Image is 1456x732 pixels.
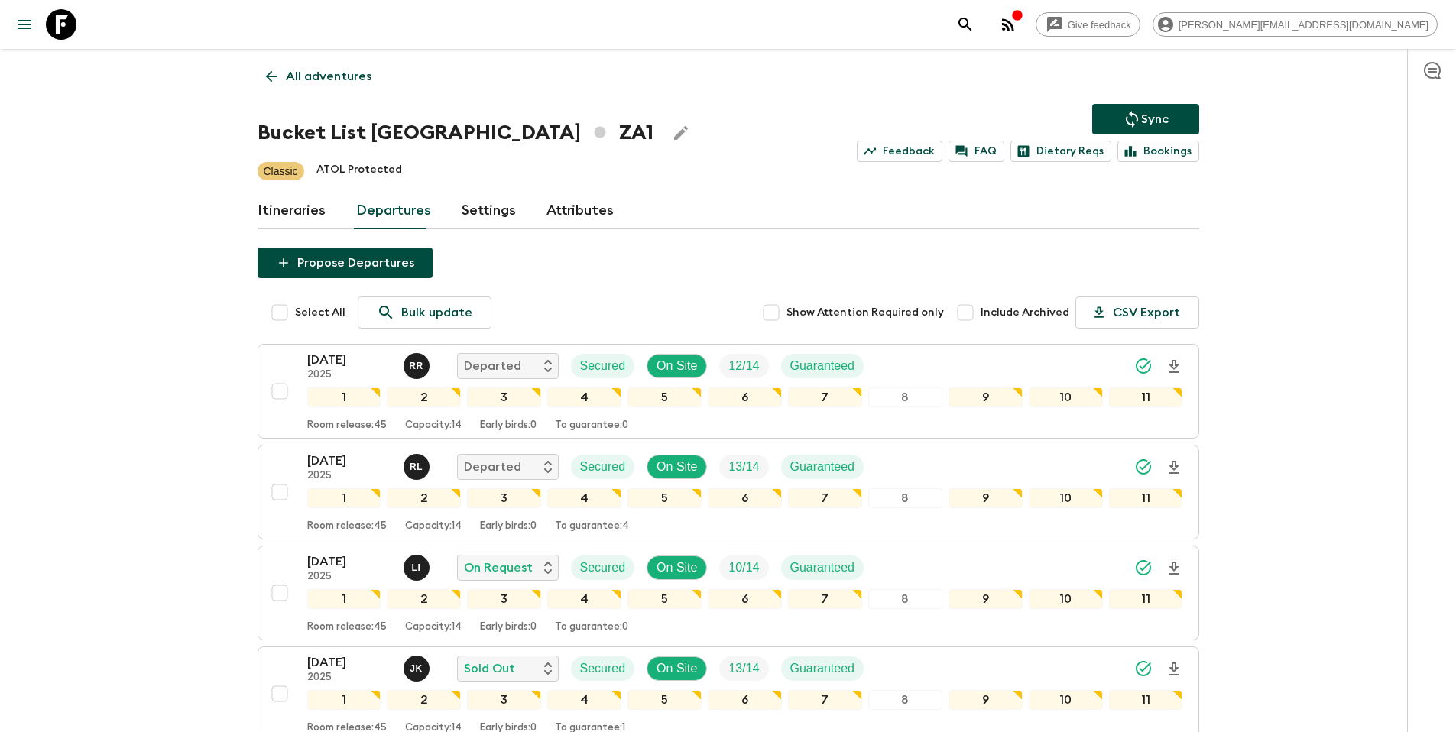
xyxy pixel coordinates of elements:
button: Sync adventure departures to the booking engine [1092,104,1199,134]
p: To guarantee: 0 [555,621,628,633]
p: [DATE] [307,653,391,672]
button: JK [404,656,433,682]
div: Trip Fill [719,354,768,378]
div: [PERSON_NAME][EMAIL_ADDRESS][DOMAIN_NAME] [1153,12,1438,37]
p: [DATE] [307,351,391,369]
p: 12 / 14 [728,357,759,375]
div: 9 [949,488,1023,508]
div: 8 [868,488,942,508]
p: On Site [657,659,697,678]
p: ATOL Protected [316,162,402,180]
p: Departed [464,357,521,375]
div: 5 [627,690,702,710]
span: Rabata Legend Mpatamali [404,458,433,471]
span: [PERSON_NAME][EMAIL_ADDRESS][DOMAIN_NAME] [1170,19,1437,31]
p: 2025 [307,571,391,583]
button: LI [404,555,433,581]
p: Early birds: 0 [480,419,537,432]
button: [DATE]2025Rabata Legend MpatamaliDepartedSecuredOn SiteTrip FillGuaranteed1234567891011Room relea... [258,445,1199,539]
div: 8 [868,589,942,609]
a: Feedback [857,141,942,162]
div: Secured [571,455,635,479]
p: 2025 [307,470,391,482]
span: Jamie Keenan [404,660,433,672]
a: Departures [356,193,431,229]
div: 6 [708,690,782,710]
div: 7 [788,589,862,609]
svg: Download Onboarding [1165,559,1183,578]
div: 7 [788,387,862,407]
div: 4 [547,589,621,609]
a: Bulk update [358,296,491,329]
p: L I [412,562,421,574]
p: [DATE] [307,452,391,470]
a: All adventures [258,61,380,92]
svg: Download Onboarding [1165,358,1183,376]
div: Secured [571,656,635,681]
p: On Request [464,559,533,577]
div: 3 [467,690,541,710]
div: On Site [647,555,707,580]
p: Guaranteed [790,357,855,375]
p: 2025 [307,369,391,381]
a: Itineraries [258,193,326,229]
div: Secured [571,354,635,378]
div: 2 [387,690,461,710]
div: 1 [307,488,381,508]
div: 10 [1029,589,1103,609]
div: 8 [868,690,942,710]
span: Roland Rau [404,358,433,370]
div: 2 [387,589,461,609]
p: Room release: 45 [307,621,387,633]
div: Trip Fill [719,455,768,479]
button: [DATE]2025Roland RauDepartedSecuredOn SiteTrip FillGuaranteed1234567891011Room release:45Capacity... [258,344,1199,439]
button: search adventures [950,9,981,40]
p: All adventures [286,67,371,86]
div: On Site [647,656,707,681]
div: 9 [949,589,1023,609]
div: On Site [647,354,707,378]
p: Capacity: 14 [405,520,462,533]
span: Show Attention Required only [786,305,944,320]
div: On Site [647,455,707,479]
div: 5 [627,387,702,407]
div: Secured [571,555,635,580]
div: 3 [467,589,541,609]
svg: Synced Successfully [1134,559,1153,577]
p: On Site [657,357,697,375]
svg: Synced Successfully [1134,357,1153,375]
p: 2025 [307,672,391,684]
button: Propose Departures [258,248,433,278]
div: 1 [307,589,381,609]
p: J K [410,662,423,675]
p: Guaranteed [790,659,855,678]
div: 9 [949,387,1023,407]
div: 10 [1029,387,1103,407]
div: 8 [868,387,942,407]
p: 10 / 14 [728,559,759,577]
button: menu [9,9,40,40]
p: Sync [1141,110,1169,128]
button: Edit Adventure Title [666,118,696,148]
a: Settings [462,193,516,229]
span: Include Archived [981,305,1069,320]
p: Classic [264,164,298,179]
div: 4 [547,488,621,508]
a: Dietary Reqs [1010,141,1111,162]
a: Give feedback [1036,12,1140,37]
div: 3 [467,387,541,407]
p: Early birds: 0 [480,520,537,533]
div: 6 [708,589,782,609]
p: 13 / 14 [728,458,759,476]
p: Secured [580,458,626,476]
div: 4 [547,690,621,710]
h1: Bucket List [GEOGRAPHIC_DATA] ZA1 [258,118,653,148]
a: Bookings [1117,141,1199,162]
div: 11 [1109,690,1183,710]
div: 7 [788,488,862,508]
p: Secured [580,659,626,678]
div: 11 [1109,488,1183,508]
p: [DATE] [307,552,391,571]
span: Give feedback [1059,19,1140,31]
p: Early birds: 0 [480,621,537,633]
